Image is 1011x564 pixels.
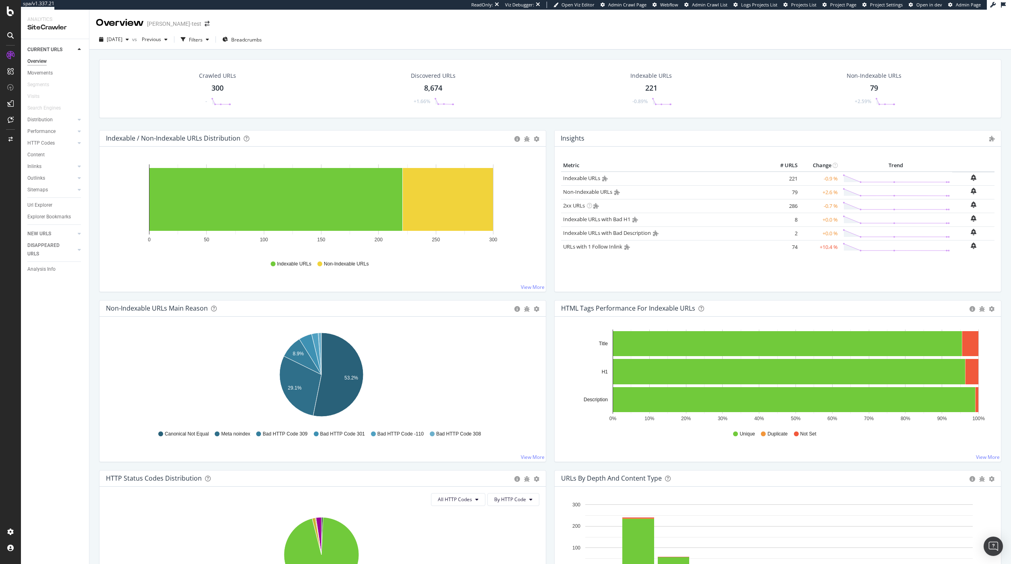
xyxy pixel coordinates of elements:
a: Admin Crawl Page [601,2,646,8]
td: +2.6 % [800,185,840,199]
a: Url Explorer [27,201,83,209]
div: Analysis Info [27,265,56,274]
div: +2.59% [855,98,871,105]
a: DISAPPEARED URLS [27,241,75,258]
text: 0% [609,416,617,421]
a: Projects List [783,2,816,8]
span: Indexable URLs [277,261,311,267]
a: 2xx URLs [563,202,585,209]
span: Meta noindex [221,431,250,438]
div: Distribution [27,116,53,124]
div: Movements [27,69,53,77]
span: Bad HTTP Code 308 [436,431,481,438]
div: A chart. [106,160,537,253]
a: Admin Page [948,2,981,8]
th: Trend [840,160,952,172]
td: +10.4 % [800,240,840,254]
text: 50% [791,416,800,421]
span: Admin Page [956,2,981,8]
span: Projects List [791,2,816,8]
text: 53.2% [344,375,358,381]
div: Content [27,151,45,159]
a: Indexable URLs with Bad Description [563,229,651,236]
div: Non-Indexable URLs Main Reason [106,304,208,312]
div: gear [989,306,994,312]
td: -0.7 % [800,199,840,213]
text: 70% [864,416,874,421]
span: Non-Indexable URLs [324,261,369,267]
i: Admin [653,230,659,236]
a: Indexable URLs [563,174,600,182]
span: All HTTP Codes [438,496,472,503]
td: 79 [767,185,800,199]
div: bug [524,476,530,482]
span: Admin Crawl Page [608,2,646,8]
td: +0.0 % [800,213,840,226]
td: 286 [767,199,800,213]
span: Admin Crawl List [692,2,727,8]
div: -0.89% [632,98,648,105]
text: 10% [644,416,654,421]
text: 100% [972,416,985,421]
td: 8 [767,213,800,226]
div: bell-plus [971,188,976,194]
a: Segments [27,81,57,89]
div: Outlinks [27,174,45,182]
div: ReadOnly: [471,2,493,8]
a: Open Viz Editor [553,2,595,8]
button: Filters [178,33,212,46]
div: Search Engines [27,104,61,112]
div: bell-plus [971,174,976,181]
span: Bad HTTP Code -110 [377,431,424,438]
text: 100 [572,545,580,551]
a: Sitemaps [27,186,75,194]
i: Admin [989,136,995,141]
text: 60% [827,416,837,421]
span: Project Page [830,2,856,8]
span: Project Settings [870,2,903,8]
div: gear [534,476,539,482]
div: bell-plus [971,215,976,222]
div: circle-info [514,476,520,482]
button: [DATE] [96,33,132,46]
div: bug [979,306,985,312]
th: # URLS [767,160,800,172]
button: Previous [139,33,171,46]
div: Viz Debugger: [505,2,534,8]
a: Performance [27,127,75,136]
text: 90% [937,416,947,421]
div: CURRENT URLS [27,46,62,54]
div: [PERSON_NAME]-test [147,20,201,28]
a: Movements [27,69,83,77]
a: HTTP Codes [27,139,75,147]
i: Admin [624,244,630,250]
text: H1 [602,369,608,375]
div: NEW URLS [27,230,51,238]
a: Outlinks [27,174,75,182]
a: Explorer Bookmarks [27,213,83,221]
div: 79 [870,83,878,93]
button: All HTTP Codes [431,493,485,506]
span: 2025 Sep. 10th [107,36,122,43]
div: DISAPPEARED URLS [27,241,68,258]
span: Webflow [660,2,678,8]
text: 200 [572,523,580,529]
div: Sitemaps [27,186,48,194]
div: Discovered URLs [411,72,456,80]
text: Description [584,397,608,402]
a: Content [27,151,83,159]
span: Canonical Not Equal [165,431,209,438]
text: 80% [901,416,910,421]
th: Change [800,160,840,172]
a: Project Settings [862,2,903,8]
a: Visits [27,92,48,101]
text: 50 [204,237,209,243]
a: URLs with 1 Follow Inlink [563,243,622,250]
span: Duplicate [767,431,787,438]
div: Analytics [27,16,83,23]
div: Segments [27,81,49,89]
svg: A chart. [106,330,537,423]
div: 221 [645,83,657,93]
span: vs [132,36,139,43]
